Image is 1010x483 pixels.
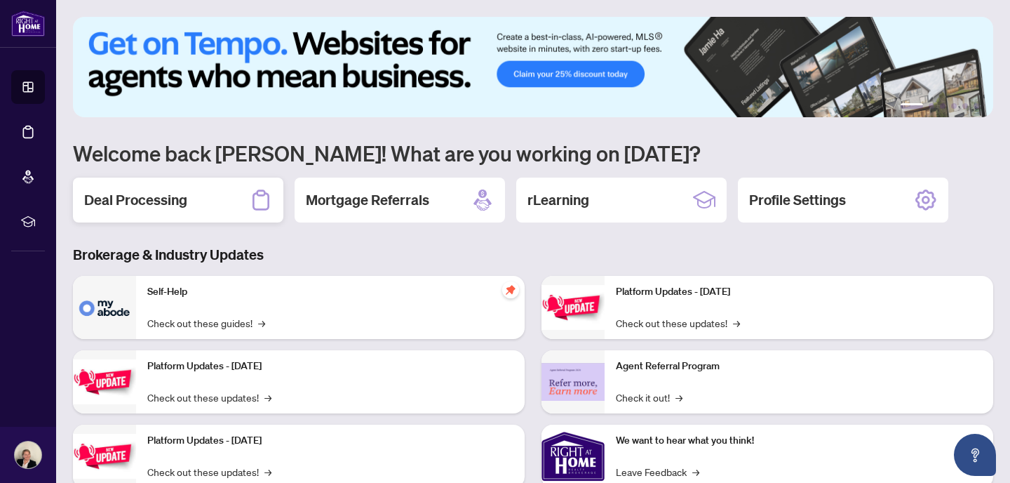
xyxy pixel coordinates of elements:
[675,390,682,405] span: →
[264,390,271,405] span: →
[73,276,136,339] img: Self-Help
[84,190,187,210] h2: Deal Processing
[616,315,740,331] a: Check out these updates!→
[147,433,513,449] p: Platform Updates - [DATE]
[147,390,271,405] a: Check out these updates!→
[616,284,982,300] p: Platform Updates - [DATE]
[616,390,682,405] a: Check it out!→
[951,103,957,109] button: 4
[541,285,605,329] img: Platform Updates - June 23, 2025
[616,464,699,479] a: Leave Feedback→
[616,433,982,449] p: We want to hear what you think!
[258,315,265,331] span: →
[749,190,846,210] h2: Profile Settings
[901,103,923,109] button: 1
[73,17,993,117] img: Slide 0
[306,190,429,210] h2: Mortgage Referrals
[733,315,740,331] span: →
[73,434,136,478] img: Platform Updates - July 21, 2025
[147,464,271,479] a: Check out these updates!→
[929,103,934,109] button: 2
[616,359,982,374] p: Agent Referral Program
[541,363,605,402] img: Agent Referral Program
[73,359,136,404] img: Platform Updates - September 16, 2025
[147,315,265,331] a: Check out these guides!→
[73,140,993,166] h1: Welcome back [PERSON_NAME]! What are you working on [DATE]?
[73,245,993,265] h3: Brokerage & Industry Updates
[527,190,589,210] h2: rLearning
[974,103,979,109] button: 6
[147,284,513,300] p: Self-Help
[962,103,968,109] button: 5
[940,103,945,109] button: 3
[692,464,699,479] span: →
[11,11,45,37] img: logo
[954,434,996,476] button: Open asap
[15,442,41,468] img: Profile Icon
[147,359,513,374] p: Platform Updates - [DATE]
[264,464,271,479] span: →
[502,282,519,298] span: pushpin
